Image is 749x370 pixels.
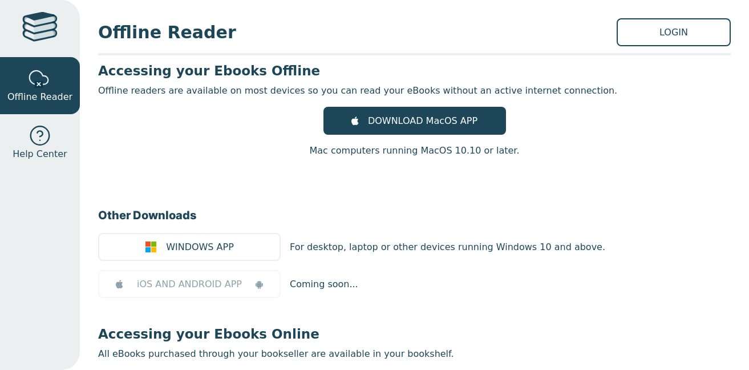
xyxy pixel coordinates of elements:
h3: Other Downloads [98,207,731,224]
p: For desktop, laptop or other devices running Windows 10 and above. [290,240,605,254]
span: iOS AND ANDROID APP [137,277,242,291]
span: WINDOWS APP [166,240,234,254]
span: Help Center [13,147,67,161]
span: DOWNLOAD MacOS APP [368,114,477,128]
p: Offline readers are available on most devices so you can read your eBooks without an active inter... [98,84,731,98]
span: Offline Reader [98,19,617,45]
p: Coming soon... [290,277,358,291]
a: LOGIN [617,18,731,46]
h3: Accessing your Ebooks Online [98,325,731,343]
a: DOWNLOAD MacOS APP [323,107,506,135]
p: Mac computers running MacOS 10.10 or later. [309,144,519,158]
h3: Accessing your Ebooks Offline [98,62,731,79]
p: All eBooks purchased through your bookseller are available in your bookshelf. [98,347,731,361]
a: WINDOWS APP [98,233,281,261]
span: Offline Reader [7,90,72,104]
